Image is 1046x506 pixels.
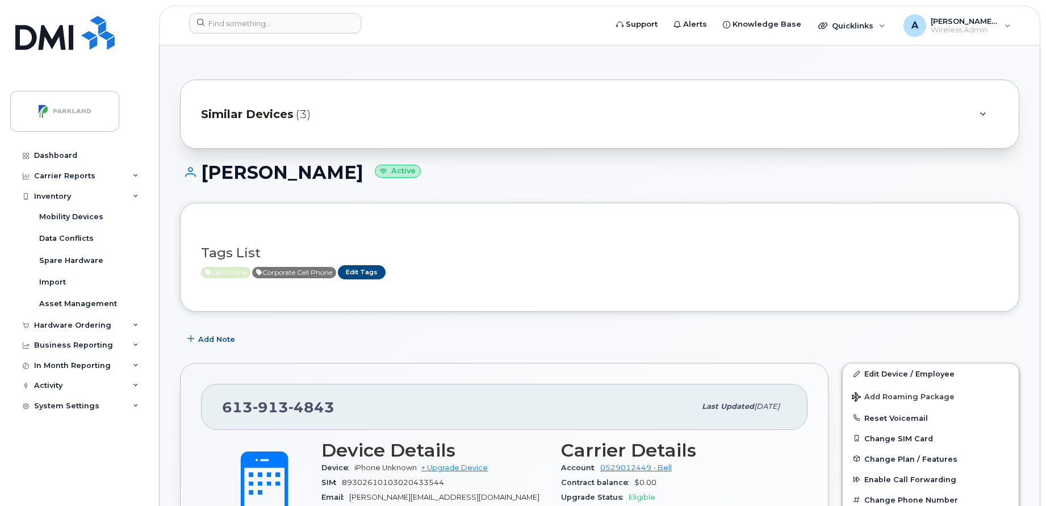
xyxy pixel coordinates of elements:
[338,265,386,279] a: Edit Tags
[843,363,1019,384] a: Edit Device / Employee
[754,402,780,411] span: [DATE]
[180,162,1019,182] h1: [PERSON_NAME]
[222,399,334,416] span: 613
[561,440,787,461] h3: Carrier Details
[349,493,539,501] span: [PERSON_NAME][EMAIL_ADDRESS][DOMAIN_NAME]
[375,165,421,178] small: Active
[296,106,311,123] span: (3)
[600,463,672,472] a: 0529012449 - Bell
[843,408,1019,428] button: Reset Voicemail
[342,478,444,487] span: 89302610103020433544
[629,493,655,501] span: Eligible
[864,475,956,484] span: Enable Call Forwarding
[561,493,629,501] span: Upgrade Status
[201,246,998,260] h3: Tags List
[843,449,1019,469] button: Change Plan / Features
[843,428,1019,449] button: Change SIM Card
[354,463,417,472] span: iPhone Unknown
[253,399,288,416] span: 913
[198,334,235,345] span: Add Note
[321,478,342,487] span: SIM
[702,402,754,411] span: Last updated
[561,478,634,487] span: Contract balance
[843,384,1019,408] button: Add Roaming Package
[852,392,955,403] span: Add Roaming Package
[180,329,245,349] button: Add Note
[561,463,600,472] span: Account
[843,469,1019,490] button: Enable Call Forwarding
[321,493,349,501] span: Email
[201,106,294,123] span: Similar Devices
[201,267,250,278] span: Active
[864,454,957,463] span: Change Plan / Features
[252,267,336,278] span: Active
[321,440,547,461] h3: Device Details
[288,399,334,416] span: 4843
[421,463,488,472] a: + Upgrade Device
[634,478,656,487] span: $0.00
[321,463,354,472] span: Device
